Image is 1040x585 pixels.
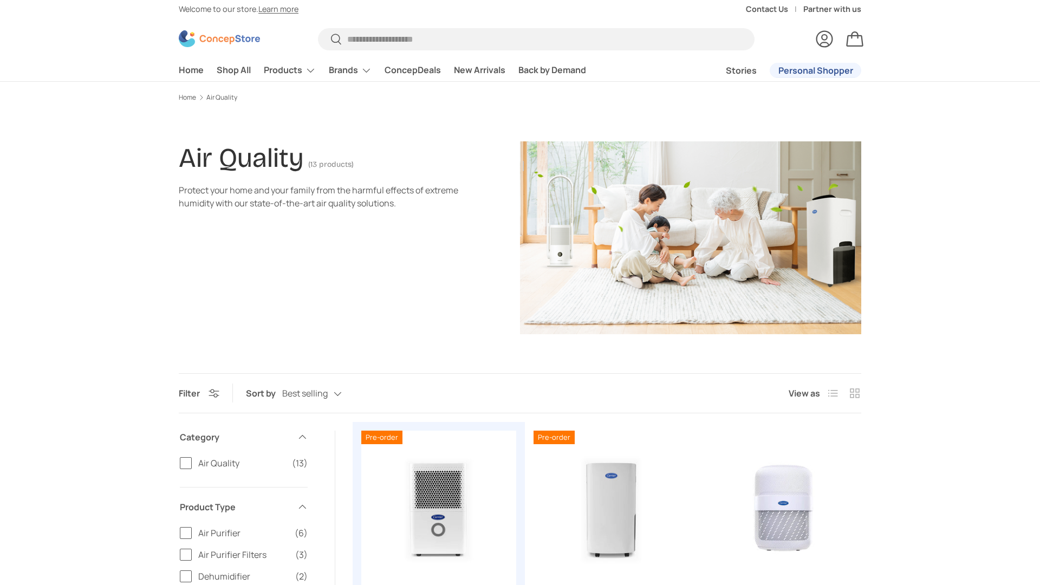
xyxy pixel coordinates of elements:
span: Category [180,431,290,444]
a: Partner with us [803,3,861,15]
div: Protect your home and your family from the harmful effects of extreme humidity with our state-of-... [179,184,459,210]
nav: Breadcrumbs [179,93,861,102]
a: Home [179,60,204,81]
span: Air Purifier Filters [198,548,289,561]
a: Personal Shopper [770,63,861,78]
summary: Brands [322,60,378,81]
img: ConcepStore [179,30,260,47]
a: ConcepDeals [385,60,441,81]
a: Home [179,94,196,101]
span: Air Purifier [198,526,288,539]
span: Product Type [180,500,290,513]
span: (6) [295,526,308,539]
img: Air Quality [520,141,861,334]
summary: Products [257,60,322,81]
button: Filter [179,387,219,399]
a: Learn more [258,4,298,14]
span: (3) [295,548,308,561]
label: Sort by [246,387,282,400]
p: Welcome to our store. [179,3,298,15]
span: Dehumidifier [198,570,289,583]
a: Contact Us [746,3,803,15]
span: Filter [179,387,200,399]
span: (13 products) [308,160,354,169]
span: Personal Shopper [778,66,853,75]
h1: Air Quality [179,142,304,174]
a: Brands [329,60,372,81]
span: Pre-order [361,431,402,444]
span: Best selling [282,388,328,399]
a: Shop All [217,60,251,81]
summary: Product Type [180,487,308,526]
a: New Arrivals [454,60,505,81]
span: View as [789,387,820,400]
button: Best selling [282,384,363,403]
a: Air Quality [206,94,237,101]
nav: Secondary [700,60,861,81]
a: Stories [726,60,757,81]
a: Back by Demand [518,60,586,81]
span: (2) [295,570,308,583]
span: Air Quality [198,457,285,470]
a: Products [264,60,316,81]
nav: Primary [179,60,586,81]
summary: Category [180,418,308,457]
span: (13) [292,457,308,470]
span: Pre-order [534,431,575,444]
